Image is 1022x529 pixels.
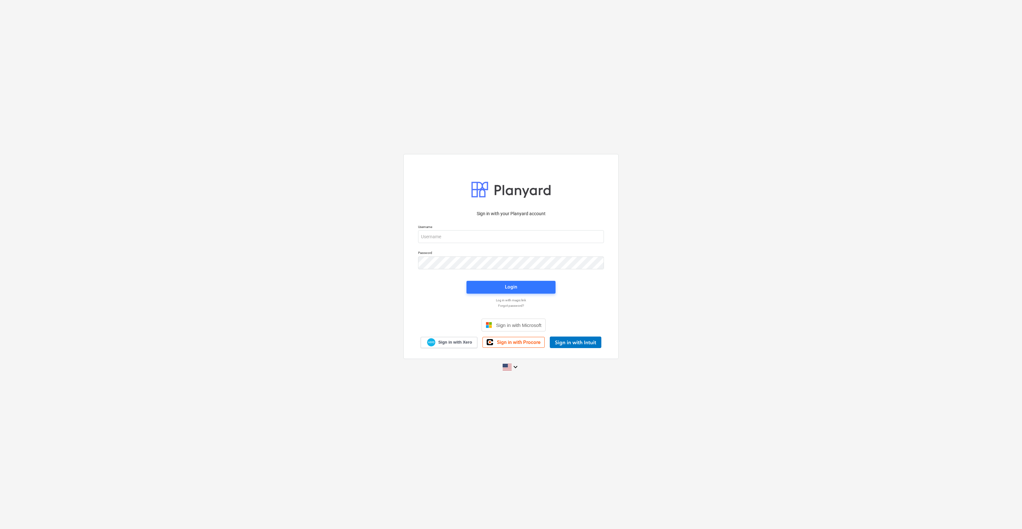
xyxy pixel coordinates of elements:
[415,298,607,302] a: Log in with magic link
[418,210,604,217] p: Sign in with your Planyard account
[415,304,607,308] a: Forgot password?
[497,339,540,345] span: Sign in with Procore
[512,363,519,371] i: keyboard_arrow_down
[486,322,492,328] img: Microsoft logo
[505,283,517,291] div: Login
[418,251,604,256] p: Password
[427,338,435,347] img: Xero logo
[466,281,556,294] button: Login
[438,339,472,345] span: Sign in with Xero
[496,322,541,328] span: Sign in with Microsoft
[421,337,478,348] a: Sign in with Xero
[418,225,604,230] p: Username
[482,337,545,348] a: Sign in with Procore
[418,230,604,243] input: Username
